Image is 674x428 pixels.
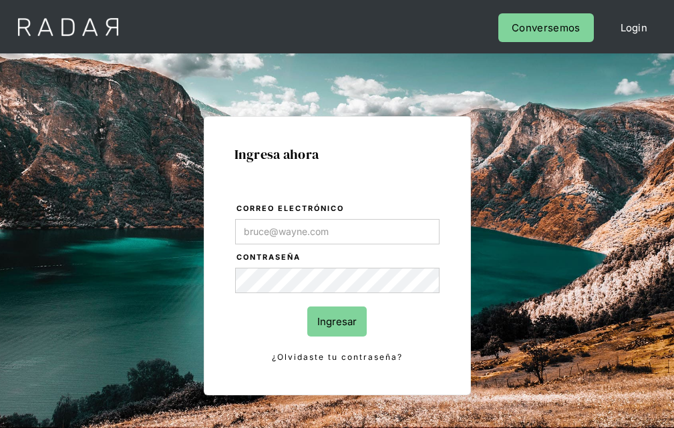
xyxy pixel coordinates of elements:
form: Login Form [234,202,440,365]
a: ¿Olvidaste tu contraseña? [235,350,440,365]
input: bruce@wayne.com [235,219,440,244]
input: Ingresar [307,306,367,337]
label: Correo electrónico [236,202,440,216]
label: Contraseña [236,251,440,264]
h1: Ingresa ahora [234,147,440,162]
a: Conversemos [498,13,593,42]
a: Login [607,13,661,42]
